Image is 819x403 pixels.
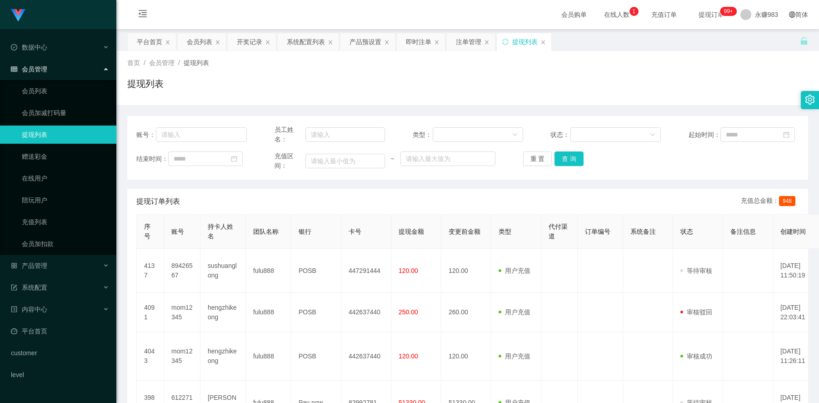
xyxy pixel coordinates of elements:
sup: 1 [629,7,639,16]
span: 系统配置 [11,284,47,291]
button: 查 询 [554,151,584,166]
span: 团队名称 [253,228,279,235]
span: 提现订单 [694,11,729,18]
a: 会员列表 [22,82,109,100]
span: 状态 [680,228,693,235]
span: 948 [779,196,795,206]
div: 提现列表 [512,33,538,50]
td: 442637440 [341,293,391,332]
a: 在线用户 [22,169,109,187]
span: 充值区间： [275,151,306,171]
span: 类型 [499,228,511,235]
td: hengzhikeong [200,332,246,381]
span: 内容中心 [11,306,47,313]
i: 图标: down [650,132,655,138]
span: 系统备注 [630,228,656,235]
i: 图标: down [512,132,518,138]
span: 序号 [144,223,150,240]
span: 结束时间： [136,154,168,164]
span: 银行 [299,228,311,235]
i: 图标: appstore-o [11,262,17,269]
i: 图标: close [484,40,489,45]
div: 即时注单 [406,33,431,50]
input: 请输入 [156,127,247,142]
span: 账号： [136,130,156,140]
span: 会员管理 [11,65,47,73]
i: 图标: calendar [783,131,789,138]
td: 447291444 [341,249,391,293]
i: 图标: check-circle-o [11,44,17,50]
p: 1 [632,7,635,16]
td: sushuanglong [200,249,246,293]
i: 图标: table [11,66,17,72]
a: level [11,366,109,384]
i: 图标: close [434,40,439,45]
input: 请输入 [305,127,385,142]
span: 员工姓名： [275,125,306,144]
span: 提现金额 [399,228,424,235]
span: 订单编号 [585,228,610,235]
a: 赠送彩金 [22,147,109,166]
span: 产品管理 [11,262,47,269]
span: 提现订单列表 [136,196,180,207]
div: 平台首页 [137,33,162,50]
td: mom12345 [164,293,200,332]
span: 数据中心 [11,44,47,51]
div: 开奖记录 [237,33,262,50]
i: 图标: close [265,40,270,45]
td: 120.00 [441,249,491,293]
button: 重 置 [523,151,552,166]
span: 审核驳回 [680,308,712,316]
i: 图标: profile [11,306,17,312]
i: 图标: calendar [231,156,237,162]
i: 图标: menu-fold [127,0,158,30]
span: 持卡人姓名 [208,223,233,240]
span: 审核成功 [680,353,712,360]
td: 260.00 [441,293,491,332]
a: 图标: dashboard平台首页 [11,322,109,340]
span: 创建时间 [780,228,806,235]
i: 图标: form [11,284,17,291]
td: fulu888 [246,293,291,332]
span: 120.00 [399,267,418,274]
i: 图标: close [328,40,333,45]
i: 图标: close [215,40,220,45]
td: 89426567 [164,249,200,293]
td: POSB [291,249,341,293]
span: 用户充值 [499,267,530,274]
td: POSB [291,332,341,381]
td: 4091 [137,293,164,332]
span: 120.00 [399,353,418,360]
i: 图标: close [384,40,390,45]
div: 系统配置列表 [287,33,325,50]
span: 用户充值 [499,308,530,316]
i: 图标: sync [502,39,509,45]
span: 首页 [127,59,140,66]
a: 会员加减打码量 [22,104,109,122]
td: fulu888 [246,249,291,293]
span: 等待审核 [680,267,712,274]
span: 变更前金额 [449,228,480,235]
a: 提现列表 [22,126,109,144]
span: 用户充值 [499,353,530,360]
span: 起始时间： [689,130,720,140]
span: 250.00 [399,308,418,316]
div: 会员列表 [187,33,212,50]
td: 442637440 [341,332,391,381]
a: customer [11,344,109,362]
i: 图标: unlock [800,37,808,45]
td: 4043 [137,332,164,381]
span: 类型： [413,130,433,140]
td: 120.00 [441,332,491,381]
i: 图标: close [165,40,170,45]
div: 充值总金额： [741,196,799,207]
span: 充值订单 [647,11,681,18]
td: 4137 [137,249,164,293]
span: / [178,59,180,66]
div: 注单管理 [456,33,481,50]
sup: 268 [720,7,736,16]
td: hengzhikeong [200,293,246,332]
a: 会员加扣款 [22,235,109,253]
span: 会员管理 [149,59,175,66]
input: 请输入最大值为 [400,151,495,166]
